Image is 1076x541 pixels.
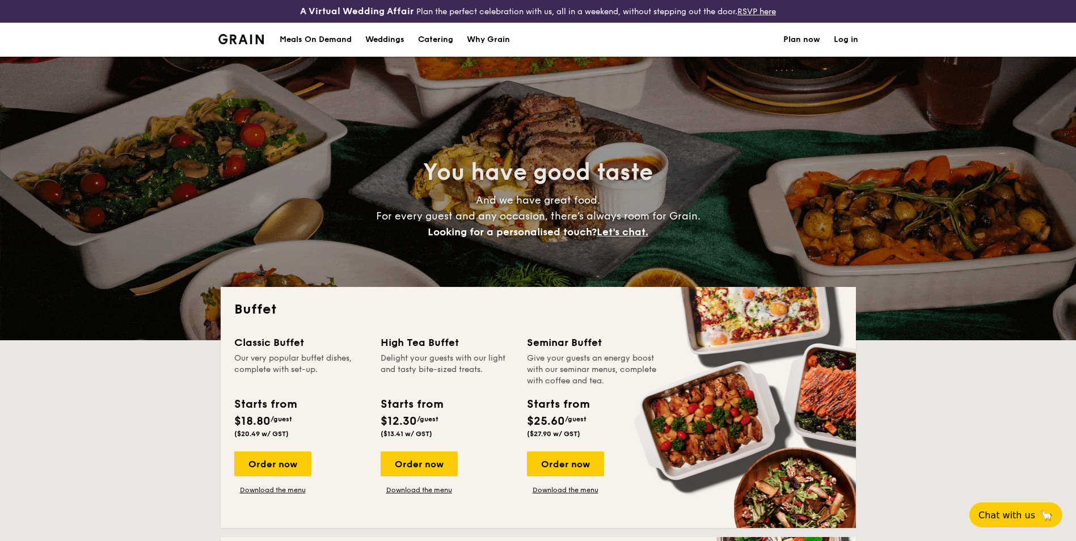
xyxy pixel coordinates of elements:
[234,485,311,494] a: Download the menu
[467,23,510,57] div: Why Grain
[411,23,460,57] a: Catering
[300,5,414,18] h4: A Virtual Wedding Affair
[978,510,1035,521] span: Chat with us
[234,335,367,350] div: Classic Buffet
[381,335,513,350] div: High Tea Buffet
[273,23,358,57] a: Meals On Demand
[460,23,517,57] a: Why Grain
[365,23,404,57] div: Weddings
[234,396,296,413] div: Starts from
[381,415,417,428] span: $12.30
[381,430,432,438] span: ($13.41 w/ GST)
[834,23,858,57] a: Log in
[597,226,648,238] span: Let's chat.
[423,159,653,186] span: You have good taste
[737,7,776,16] a: RSVP here
[218,34,264,44] img: Grain
[234,353,367,387] div: Our very popular buffet dishes, complete with set-up.
[527,485,604,494] a: Download the menu
[381,353,513,387] div: Delight your guests with our light and tasty bite-sized treats.
[234,451,311,476] div: Order now
[381,451,458,476] div: Order now
[280,23,352,57] div: Meals On Demand
[1040,509,1053,522] span: 🦙
[376,194,701,238] span: And we have great food. For every guest and any occasion, there’s always room for Grain.
[418,23,453,57] h1: Catering
[527,396,589,413] div: Starts from
[527,335,660,350] div: Seminar Buffet
[381,396,442,413] div: Starts from
[527,430,580,438] span: ($27.90 w/ GST)
[969,502,1062,527] button: Chat with us🦙
[212,5,865,18] div: Plan the perfect celebration with us, all in a weekend, without stepping out the door.
[527,353,660,387] div: Give your guests an energy boost with our seminar menus, complete with coffee and tea.
[783,23,820,57] a: Plan now
[234,415,271,428] span: $18.80
[358,23,411,57] a: Weddings
[234,301,842,319] h2: Buffet
[527,451,604,476] div: Order now
[218,34,264,44] a: Logotype
[271,415,292,423] span: /guest
[527,415,565,428] span: $25.60
[417,415,438,423] span: /guest
[565,415,586,423] span: /guest
[381,485,458,494] a: Download the menu
[428,226,597,238] span: Looking for a personalised touch?
[234,430,289,438] span: ($20.49 w/ GST)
